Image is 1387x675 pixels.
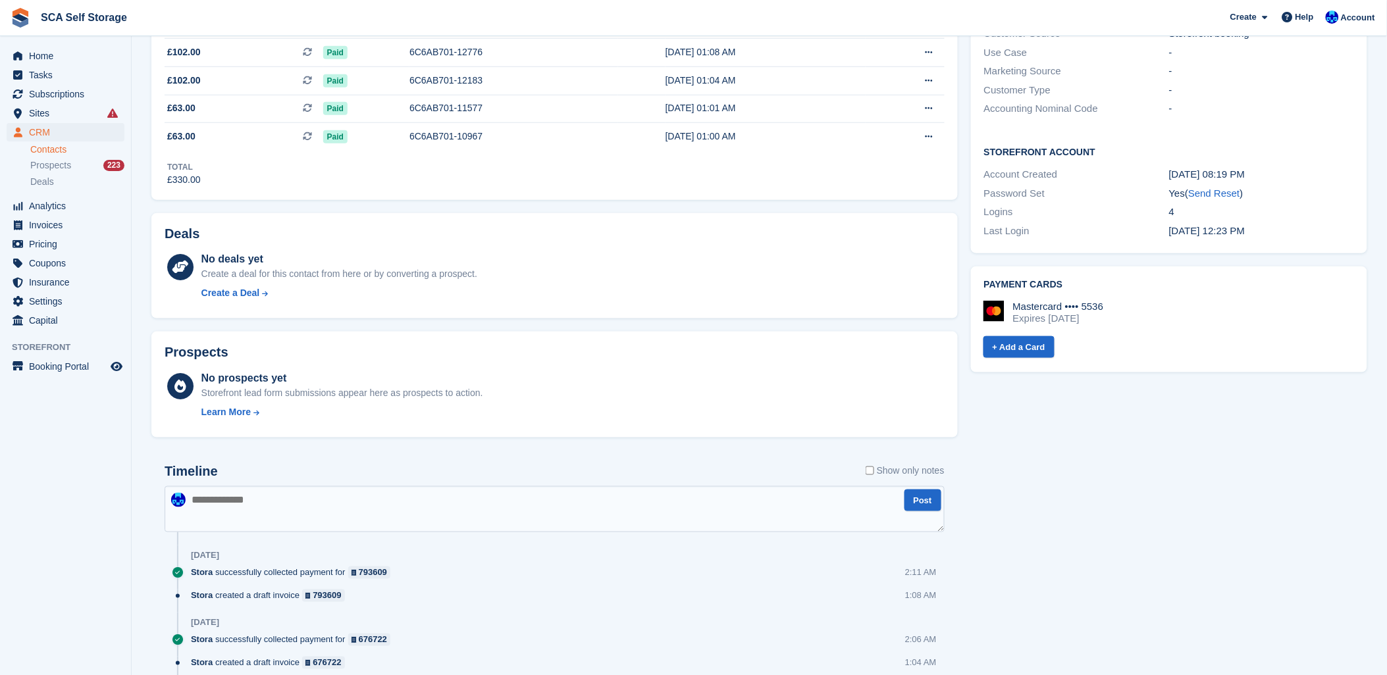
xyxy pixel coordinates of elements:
a: menu [7,47,124,65]
div: Use Case [984,45,1169,61]
h2: Deals [165,226,199,241]
span: Coupons [29,254,108,272]
div: 793609 [313,589,341,602]
span: CRM [29,123,108,141]
span: ( ) [1185,187,1243,199]
a: Contacts [30,143,124,156]
a: menu [7,254,124,272]
div: Expires [DATE] [1013,312,1104,324]
span: £63.00 [167,130,196,143]
div: [DATE] [191,551,219,561]
div: No prospects yet [201,370,483,386]
a: 793609 [302,589,345,602]
div: successfully collected payment for [191,634,397,646]
div: - [1169,45,1354,61]
label: Show only notes [866,464,945,478]
img: Kelly Neesham [171,493,186,507]
div: [DATE] [191,618,219,628]
span: Paid [323,130,348,143]
div: 6C6AB701-10967 [409,130,618,143]
a: menu [7,85,124,103]
div: - [1169,64,1354,79]
a: menu [7,197,124,215]
div: 676722 [359,634,387,646]
div: 2:11 AM [905,566,937,579]
span: Insurance [29,273,108,291]
div: 4 [1169,205,1354,220]
div: Customer Type [984,83,1169,98]
div: [DATE] 08:19 PM [1169,167,1354,182]
div: Logins [984,205,1169,220]
span: Subscriptions [29,85,108,103]
h2: Storefront Account [984,145,1354,158]
button: Post [904,489,941,511]
div: 1:08 AM [905,589,937,602]
a: 676722 [302,657,345,669]
a: Preview store [109,359,124,374]
span: Create [1230,11,1257,24]
div: Marketing Source [984,64,1169,79]
span: Booking Portal [29,357,108,376]
div: 2:06 AM [905,634,937,646]
span: Tasks [29,66,108,84]
div: Create a deal for this contact from here or by converting a prospect. [201,267,477,281]
div: - [1169,83,1354,98]
span: Storefront [12,341,131,354]
div: Accounting Nominal Code [984,101,1169,116]
a: menu [7,104,124,122]
div: 223 [103,160,124,171]
div: Learn More [201,405,251,419]
div: [DATE] 01:08 AM [666,45,866,59]
span: Deals [30,176,54,188]
span: Account [1341,11,1375,24]
h2: Prospects [165,345,228,360]
a: menu [7,235,124,253]
a: 793609 [348,566,391,579]
span: Stora [191,566,213,579]
a: Learn More [201,405,483,419]
img: Mastercard Logo [983,301,1005,322]
time: 2025-06-21 11:23:15 UTC [1169,225,1245,236]
span: Help [1295,11,1314,24]
i: Smart entry sync failures have occurred [107,108,118,118]
a: Create a Deal [201,286,477,300]
a: menu [7,216,124,234]
div: Password Set [984,186,1169,201]
span: Stora [191,657,213,669]
span: Paid [323,74,348,87]
div: successfully collected payment for [191,566,397,579]
div: - [1169,101,1354,116]
div: Yes [1169,186,1354,201]
a: menu [7,273,124,291]
a: menu [7,123,124,141]
a: + Add a Card [983,336,1055,358]
span: Prospects [30,159,71,172]
div: 6C6AB701-12776 [409,45,618,59]
h2: Payment cards [984,280,1354,290]
input: Show only notes [866,464,874,478]
span: Pricing [29,235,108,253]
a: menu [7,292,124,311]
div: [DATE] 01:00 AM [666,130,866,143]
div: No deals yet [201,251,477,267]
div: 1:04 AM [905,657,937,669]
span: £102.00 [167,74,201,87]
div: 6C6AB701-12183 [409,74,618,87]
a: Send Reset [1188,187,1240,199]
span: Paid [323,46,348,59]
a: SCA Self Storage [36,7,132,28]
div: created a draft invoice [191,657,352,669]
div: Mastercard •••• 5536 [1013,301,1104,312]
span: Home [29,47,108,65]
span: £63.00 [167,101,196,115]
div: created a draft invoice [191,589,352,602]
div: Total [167,161,201,173]
span: Analytics [29,197,108,215]
span: Paid [323,102,348,115]
a: Prospects 223 [30,159,124,172]
div: Account Created [984,167,1169,182]
div: Last Login [984,224,1169,239]
div: 676722 [313,657,341,669]
span: Sites [29,104,108,122]
a: menu [7,357,124,376]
